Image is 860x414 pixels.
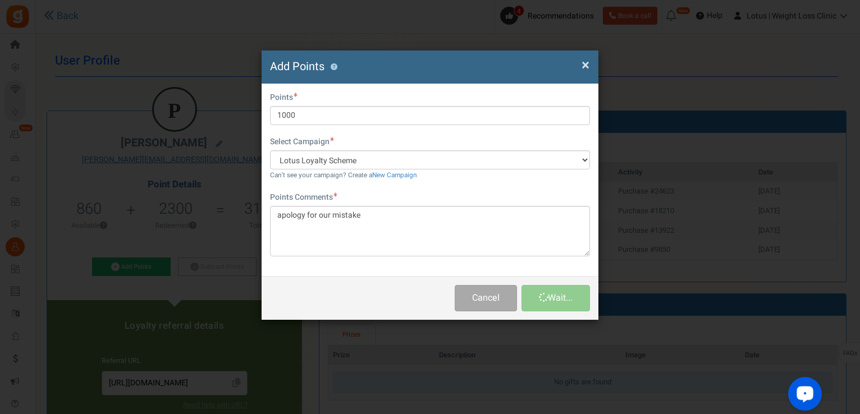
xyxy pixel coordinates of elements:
[270,192,337,203] label: Points Comments
[270,58,324,75] span: Add Points
[582,54,589,76] span: ×
[372,171,417,180] a: New Campaign
[270,171,417,180] small: Can't see your campaign? Create a
[455,285,517,311] button: Cancel
[330,63,337,71] button: ?
[270,136,334,148] label: Select Campaign
[270,92,298,103] label: Points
